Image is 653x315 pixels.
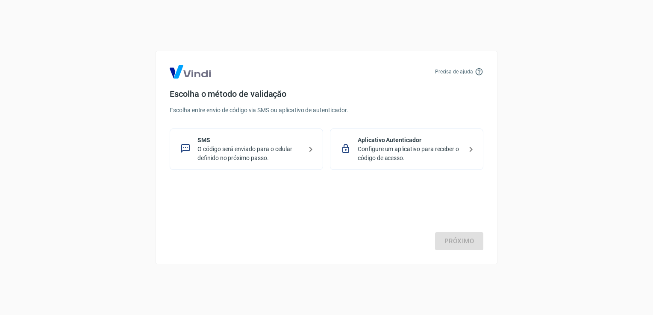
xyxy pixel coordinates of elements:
h4: Escolha o método de validação [170,89,483,99]
p: Configure um aplicativo para receber o código de acesso. [358,145,462,163]
p: SMS [197,136,302,145]
p: O código será enviado para o celular definido no próximo passo. [197,145,302,163]
p: Precisa de ajuda [435,68,473,76]
img: Logo Vind [170,65,211,79]
div: Aplicativo AutenticadorConfigure um aplicativo para receber o código de acesso. [330,128,483,170]
p: Escolha entre envio de código via SMS ou aplicativo de autenticador. [170,106,483,115]
div: SMSO código será enviado para o celular definido no próximo passo. [170,128,323,170]
p: Aplicativo Autenticador [358,136,462,145]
